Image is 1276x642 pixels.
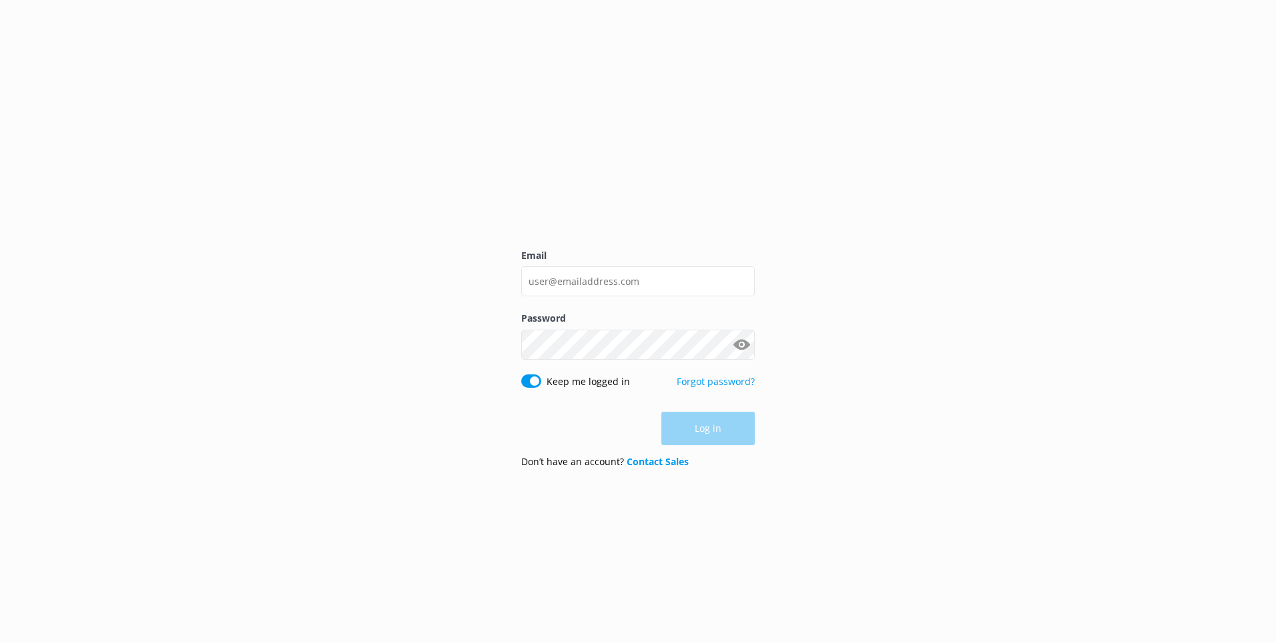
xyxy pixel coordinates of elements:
label: Password [521,311,755,326]
button: Show password [728,331,755,358]
a: Forgot password? [677,375,755,388]
input: user@emailaddress.com [521,266,755,296]
label: Keep me logged in [547,374,630,389]
a: Contact Sales [627,455,689,468]
p: Don’t have an account? [521,454,689,469]
label: Email [521,248,755,263]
